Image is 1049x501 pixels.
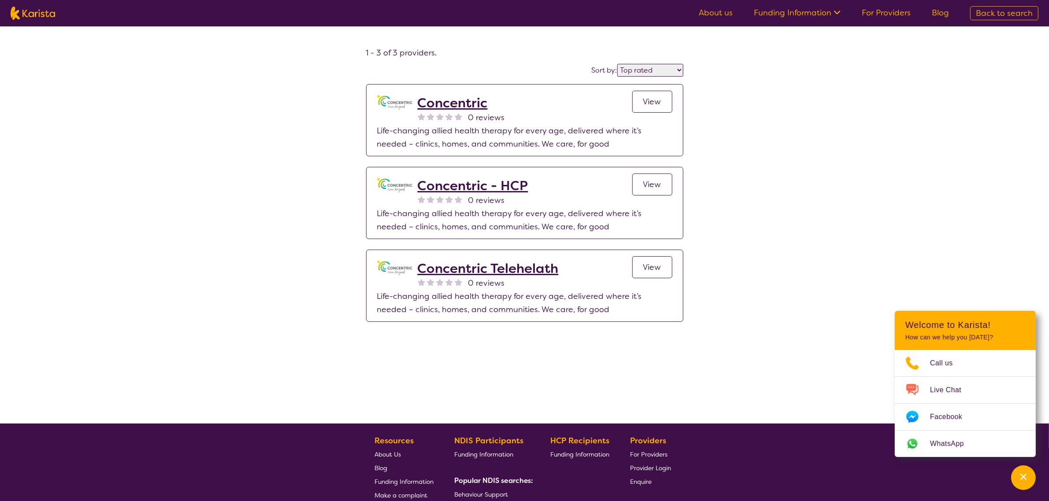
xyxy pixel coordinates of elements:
[436,113,444,120] img: nonereviewstar
[366,48,683,58] h4: 1 - 3 of 3 providers .
[377,124,672,151] p: Life-changing allied health therapy for every age, delivered where it’s needed – clinics, homes, ...
[454,476,534,485] b: Popular NDIS searches:
[895,311,1036,457] div: Channel Menu
[862,7,911,18] a: For Providers
[468,194,505,207] span: 0 reviews
[11,7,55,20] img: Karista logo
[418,113,425,120] img: nonereviewstar
[930,410,973,424] span: Facebook
[592,66,617,75] label: Sort by:
[455,195,462,203] img: nonereviewstar
[455,113,462,120] img: nonereviewstar
[374,475,434,488] a: Funding Information
[418,278,425,286] img: nonereviewstar
[377,290,672,316] p: Life-changing allied health therapy for every age, delivered where it’s needed – clinics, homes, ...
[970,6,1038,20] a: Back to search
[454,447,530,461] a: Funding Information
[445,195,453,203] img: nonereviewstar
[932,7,949,18] a: Blog
[374,461,434,475] a: Blog
[418,195,425,203] img: nonereviewstar
[550,447,609,461] a: Funding Information
[754,7,841,18] a: Funding Information
[895,350,1036,457] ul: Choose channel
[550,450,609,458] span: Funding Information
[418,178,528,194] a: Concentric - HCP
[632,91,672,113] a: View
[445,113,453,120] img: nonereviewstar
[377,261,412,275] img: gbybpnyn6u9ix5kguem6.png
[630,447,671,461] a: For Providers
[374,447,434,461] a: About Us
[630,450,667,458] span: For Providers
[374,478,434,486] span: Funding Information
[445,278,453,286] img: nonereviewstar
[643,262,661,273] span: View
[1011,465,1036,490] button: Channel Menu
[930,357,964,370] span: Call us
[418,261,559,276] a: Concentric Telehelath
[436,195,444,203] img: nonereviewstar
[930,437,975,450] span: WhatsApp
[905,334,1025,341] p: How can we help you [DATE]?
[436,278,444,286] img: nonereviewstar
[454,487,530,501] a: Behaviour Support
[454,450,513,458] span: Funding Information
[630,478,652,486] span: Enquire
[632,173,672,195] a: View
[427,113,434,120] img: nonereviewstar
[374,491,427,499] span: Make a complaint
[630,461,671,475] a: Provider Login
[427,278,434,286] img: nonereviewstar
[454,435,523,446] b: NDIS Participants
[377,207,672,233] p: Life-changing allied health therapy for every age, delivered where it’s needed – clinics, homes, ...
[630,435,666,446] b: Providers
[427,195,434,203] img: nonereviewstar
[374,450,401,458] span: About Us
[377,178,412,192] img: h3dfvoetcbe6d57qsjjs.png
[455,278,462,286] img: nonereviewstar
[468,111,505,124] span: 0 reviews
[643,96,661,107] span: View
[454,490,508,498] span: Behaviour Support
[930,383,972,397] span: Live Chat
[377,95,412,110] img: gbybpnyn6u9ix5kguem6.png
[632,256,672,278] a: View
[895,431,1036,457] a: Web link opens in a new tab.
[550,435,609,446] b: HCP Recipients
[630,475,671,488] a: Enquire
[374,435,414,446] b: Resources
[643,179,661,190] span: View
[905,320,1025,330] h2: Welcome to Karista!
[976,8,1033,18] span: Back to search
[468,276,505,290] span: 0 reviews
[374,464,387,472] span: Blog
[418,95,505,111] a: Concentric
[699,7,733,18] a: About us
[630,464,671,472] span: Provider Login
